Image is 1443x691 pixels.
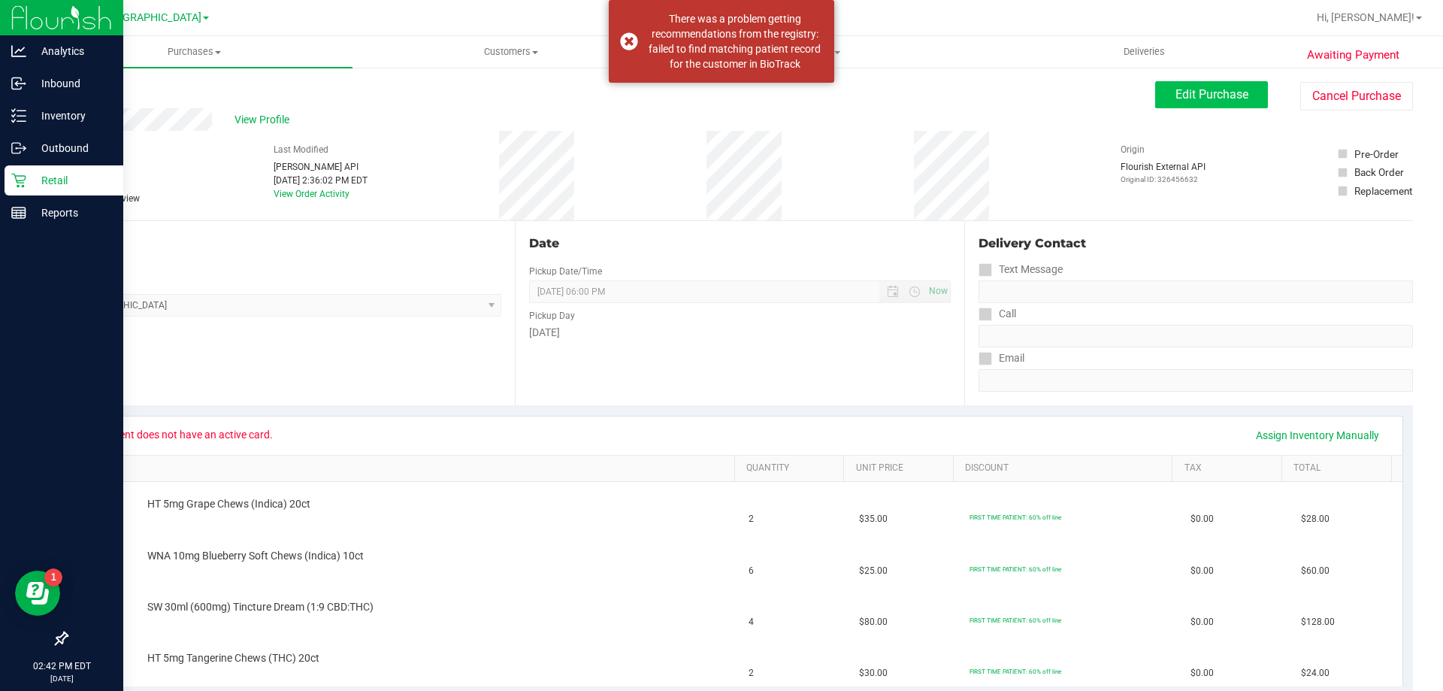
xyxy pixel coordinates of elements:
[979,347,1024,369] label: Email
[979,303,1016,325] label: Call
[11,173,26,188] inline-svg: Retail
[147,497,310,511] span: HT 5mg Grape Chews (Indica) 20ct
[529,309,575,323] label: Pickup Day
[859,666,888,680] span: $30.00
[970,668,1061,675] span: FIRST TIME PATIENT: 60% off line
[970,565,1061,573] span: FIRST TIME PATIENT: 60% off line
[749,615,754,629] span: 4
[529,235,950,253] div: Date
[353,45,668,59] span: Customers
[1317,11,1414,23] span: Hi, [PERSON_NAME]!
[859,512,888,526] span: $35.00
[15,571,60,616] iframe: Resource center
[1190,615,1214,629] span: $0.00
[7,673,116,684] p: [DATE]
[36,45,352,59] span: Purchases
[1301,512,1330,526] span: $28.00
[274,189,349,199] a: View Order Activity
[859,564,888,578] span: $25.00
[856,462,948,474] a: Unit Price
[44,568,62,586] iframe: Resource center unread badge
[979,235,1413,253] div: Delivery Contact
[1293,462,1385,474] a: Total
[147,600,374,614] span: SW 30ml (600mg) Tincture Dream (1:9 CBD:THC)
[970,617,1061,624] span: FIRST TIME PATIENT: 60% off line
[1121,160,1206,185] div: Flourish External API
[89,462,728,474] a: SKU
[11,44,26,59] inline-svg: Analytics
[1184,462,1276,474] a: Tax
[646,11,823,71] div: There was a problem getting recommendations from the registry: failed to find matching patient re...
[98,11,201,24] span: [GEOGRAPHIC_DATA]
[965,462,1166,474] a: Discount
[986,36,1302,68] a: Deliveries
[1354,165,1404,180] div: Back Order
[11,108,26,123] inline-svg: Inventory
[11,141,26,156] inline-svg: Outbound
[859,615,888,629] span: $80.00
[1301,666,1330,680] span: $24.00
[66,235,501,253] div: Location
[749,512,754,526] span: 2
[1175,87,1248,102] span: Edit Purchase
[1121,143,1145,156] label: Origin
[1190,564,1214,578] span: $0.00
[91,423,283,447] span: Patient does not have an active card.
[274,143,328,156] label: Last Modified
[26,139,116,157] p: Outbound
[352,36,669,68] a: Customers
[7,659,116,673] p: 02:42 PM EDT
[1301,615,1335,629] span: $128.00
[234,112,295,128] span: View Profile
[1121,174,1206,185] p: Original ID: 326456632
[529,265,602,278] label: Pickup Date/Time
[26,107,116,125] p: Inventory
[1354,183,1412,199] div: Replacement
[147,651,319,665] span: HT 5mg Tangerine Chews (THC) 20ct
[529,325,950,341] div: [DATE]
[11,76,26,91] inline-svg: Inbound
[26,42,116,60] p: Analytics
[11,205,26,220] inline-svg: Reports
[1307,47,1399,64] span: Awaiting Payment
[970,514,1061,521] span: FIRST TIME PATIENT: 60% off line
[749,666,754,680] span: 2
[1246,423,1389,448] a: Assign Inventory Manually
[749,564,754,578] span: 6
[274,174,368,187] div: [DATE] 2:36:02 PM EDT
[979,325,1413,347] input: Format: (999) 999-9999
[1300,82,1413,111] button: Cancel Purchase
[26,74,116,92] p: Inbound
[26,171,116,189] p: Retail
[746,462,838,474] a: Quantity
[1155,81,1268,108] button: Edit Purchase
[1190,666,1214,680] span: $0.00
[147,549,364,563] span: WNA 10mg Blueberry Soft Chews (Indica) 10ct
[26,204,116,222] p: Reports
[1190,512,1214,526] span: $0.00
[1354,147,1399,162] div: Pre-Order
[1103,45,1185,59] span: Deliveries
[36,36,352,68] a: Purchases
[1301,564,1330,578] span: $60.00
[274,160,368,174] div: [PERSON_NAME] API
[979,280,1413,303] input: Format: (999) 999-9999
[979,259,1063,280] label: Text Message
